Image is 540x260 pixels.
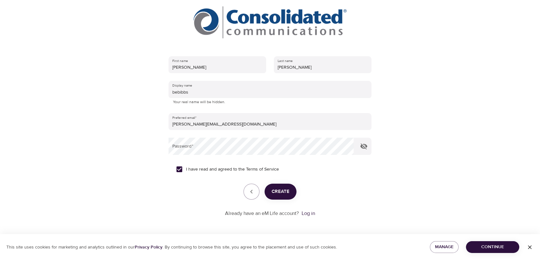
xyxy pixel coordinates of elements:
span: Manage [435,243,454,251]
p: Your real name will be hidden. [173,99,367,105]
button: Create [265,184,296,200]
p: Already have an eM Life account? [225,210,299,217]
a: Terms of Service [246,166,279,173]
span: I have read and agreed to the [186,166,279,173]
button: Manage [430,241,459,253]
button: Continue [466,241,519,253]
img: CCI%20logo_rgb_hr.jpg [193,6,347,38]
span: Create [272,187,289,196]
span: Continue [471,243,514,251]
a: Privacy Policy [135,244,162,250]
a: Log in [302,210,315,217]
